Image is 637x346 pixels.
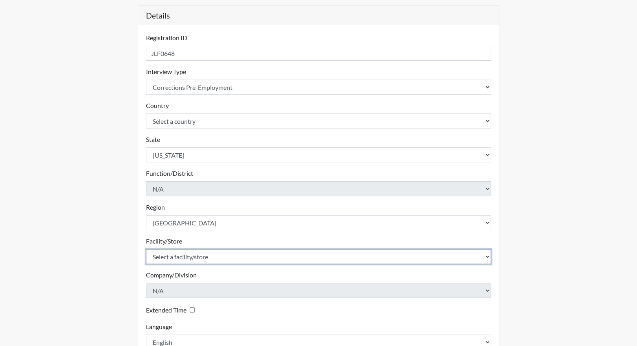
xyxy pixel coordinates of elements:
[146,101,169,110] label: Country
[146,135,160,144] label: State
[146,67,186,76] label: Interview Type
[146,322,172,331] label: Language
[146,236,182,246] label: Facility/Store
[146,305,186,315] label: Extended Time
[146,46,491,61] input: Insert a Registration ID, which needs to be a unique alphanumeric value for each interviewee
[146,169,193,178] label: Function/District
[138,6,499,25] h5: Details
[146,33,187,43] label: Registration ID
[146,304,198,316] div: Checking this box will provide the interviewee with an accomodation of extra time to answer each ...
[146,270,197,280] label: Company/Division
[146,203,165,212] label: Region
